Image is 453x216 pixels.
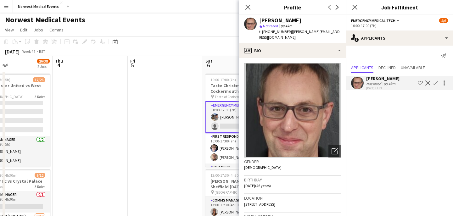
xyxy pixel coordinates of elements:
[5,27,14,33] span: View
[244,195,341,201] h3: Location
[20,27,27,33] span: Edit
[35,173,45,178] span: 9/12
[263,24,278,28] span: Not rated
[244,63,341,158] img: Crew avatar or photo
[37,64,49,69] div: 2 Jobs
[205,58,212,64] span: Sat
[21,49,36,54] span: Week 49
[328,145,341,158] div: Open photos pop-in
[366,76,400,81] div: [PERSON_NAME]
[401,65,425,70] span: Unavailable
[346,3,453,11] h3: Job Fulfilment
[244,159,341,164] h3: Gender
[129,62,135,69] span: 5
[37,59,50,64] span: 26/38
[279,24,294,28] span: 89.4km
[239,3,346,11] h3: Profile
[351,18,400,23] button: Emergency Medical Tech
[205,178,276,190] h3: [PERSON_NAME] Rovers vs Sheffield [DATE]
[351,23,448,28] div: 10:00-17:00 (7h)
[366,86,400,90] div: [DATE] 21:33
[259,29,292,34] span: t. [PHONE_NUMBER]
[205,163,276,194] app-card-role: Paramedic1/2
[130,58,135,64] span: Fri
[55,58,63,64] span: Thu
[215,190,249,195] span: [GEOGRAPHIC_DATA]
[5,15,85,25] h1: Norwest Medical Events
[210,77,236,82] span: 10:00-17:00 (7h)
[210,173,243,178] span: 13:00-17:30 (4h30m)
[18,26,30,34] a: Edit
[205,133,276,163] app-card-role: First Responder (Medical)2/210:00-17:00 (7h)[PERSON_NAME][PERSON_NAME]
[3,26,16,34] a: View
[378,65,396,70] span: Declined
[49,27,64,33] span: Comms
[244,202,275,207] span: [STREET_ADDRESS]
[346,30,453,46] div: Applicants
[39,49,45,54] div: BST
[351,65,373,70] span: Applicants
[34,27,43,33] span: Jobs
[5,48,20,55] div: [DATE]
[366,81,383,86] div: Not rated
[205,83,276,94] h3: Taste Christmas - Cockermouth
[47,26,66,34] a: Comms
[259,18,301,23] div: [PERSON_NAME]
[204,62,212,69] span: 6
[244,183,271,188] span: [DATE] (46 years)
[205,74,276,167] app-job-card: 10:00-17:00 (7h)4/6Taste Christmas - Cockermouth Taste of Christmas - Cockermouth3 RolesEmergency...
[439,18,448,23] span: 4/6
[35,94,45,99] span: 3 Roles
[239,43,346,58] div: Bio
[215,94,260,99] span: Taste of Christmas - Cockermouth
[351,18,395,23] span: Emergency Medical Tech
[54,62,63,69] span: 4
[13,0,64,13] button: Norwest Medical Events
[259,29,340,40] span: | [PERSON_NAME][EMAIL_ADDRESS][DOMAIN_NAME]
[31,26,46,34] a: Jobs
[244,177,341,183] h3: Birthday
[244,165,282,170] span: [DEMOGRAPHIC_DATA]
[383,81,397,86] div: 89.4km
[205,101,276,133] app-card-role: Emergency Medical Tech1A1/210:00-17:00 (7h)[PERSON_NAME]
[35,184,45,189] span: 3 Roles
[33,77,45,82] span: 17/26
